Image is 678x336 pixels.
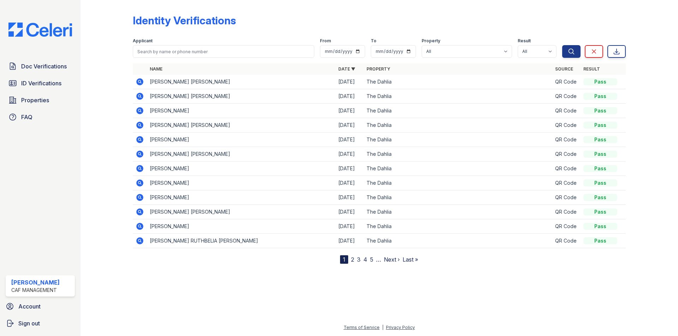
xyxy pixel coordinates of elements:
[364,161,552,176] td: The Dahlia
[147,118,335,133] td: [PERSON_NAME] [PERSON_NAME]
[147,205,335,219] td: [PERSON_NAME] [PERSON_NAME]
[340,255,348,264] div: 1
[376,255,381,264] span: …
[364,89,552,104] td: The Dahlia
[335,147,364,161] td: [DATE]
[518,38,531,44] label: Result
[335,219,364,234] td: [DATE]
[335,118,364,133] td: [DATE]
[367,66,390,72] a: Property
[364,133,552,147] td: The Dahlia
[583,179,617,187] div: Pass
[147,89,335,104] td: [PERSON_NAME] [PERSON_NAME]
[150,66,162,72] a: Name
[338,66,355,72] a: Date ▼
[583,66,600,72] a: Result
[147,176,335,190] td: [PERSON_NAME]
[335,104,364,118] td: [DATE]
[552,190,581,205] td: QR Code
[21,62,67,71] span: Doc Verifications
[403,256,418,263] a: Last »
[21,113,32,121] span: FAQ
[133,38,153,44] label: Applicant
[552,89,581,104] td: QR Code
[351,256,354,263] a: 2
[552,161,581,176] td: QR Code
[335,75,364,89] td: [DATE]
[552,133,581,147] td: QR Code
[371,38,376,44] label: To
[335,176,364,190] td: [DATE]
[335,89,364,104] td: [DATE]
[147,234,335,248] td: [PERSON_NAME] RUTHBELIA [PERSON_NAME]
[18,302,41,311] span: Account
[11,287,60,294] div: CAF Management
[147,147,335,161] td: [PERSON_NAME] [PERSON_NAME]
[552,205,581,219] td: QR Code
[552,219,581,234] td: QR Code
[3,299,78,313] a: Account
[147,161,335,176] td: [PERSON_NAME]
[357,256,361,263] a: 3
[335,161,364,176] td: [DATE]
[583,194,617,201] div: Pass
[583,237,617,244] div: Pass
[583,223,617,230] div: Pass
[364,190,552,205] td: The Dahlia
[382,325,383,330] div: |
[364,75,552,89] td: The Dahlia
[583,78,617,85] div: Pass
[18,319,40,328] span: Sign out
[320,38,331,44] label: From
[11,278,60,287] div: [PERSON_NAME]
[3,316,78,330] a: Sign out
[147,219,335,234] td: [PERSON_NAME]
[364,234,552,248] td: The Dahlia
[422,38,440,44] label: Property
[552,176,581,190] td: QR Code
[583,107,617,114] div: Pass
[552,147,581,161] td: QR Code
[552,75,581,89] td: QR Code
[147,133,335,147] td: [PERSON_NAME]
[552,104,581,118] td: QR Code
[583,208,617,215] div: Pass
[21,96,49,104] span: Properties
[147,104,335,118] td: [PERSON_NAME]
[583,165,617,172] div: Pass
[6,93,75,107] a: Properties
[386,325,415,330] a: Privacy Policy
[133,45,314,58] input: Search by name or phone number
[133,14,236,27] div: Identity Verifications
[364,147,552,161] td: The Dahlia
[364,104,552,118] td: The Dahlia
[555,66,573,72] a: Source
[335,133,364,147] td: [DATE]
[335,205,364,219] td: [DATE]
[335,190,364,205] td: [DATE]
[583,122,617,129] div: Pass
[6,110,75,124] a: FAQ
[3,23,78,37] img: CE_Logo_Blue-a8612792a0a2168367f1c8372b55b34899dd931a85d93a1a3d3e32e68fde9ad4.png
[370,256,373,263] a: 5
[583,93,617,100] div: Pass
[364,205,552,219] td: The Dahlia
[21,79,61,87] span: ID Verifications
[147,75,335,89] td: [PERSON_NAME] [PERSON_NAME]
[344,325,380,330] a: Terms of Service
[335,234,364,248] td: [DATE]
[583,136,617,143] div: Pass
[364,118,552,133] td: The Dahlia
[583,151,617,158] div: Pass
[6,59,75,73] a: Doc Verifications
[552,118,581,133] td: QR Code
[147,190,335,205] td: [PERSON_NAME]
[6,76,75,90] a: ID Verifications
[384,256,400,263] a: Next ›
[363,256,367,263] a: 4
[552,234,581,248] td: QR Code
[364,219,552,234] td: The Dahlia
[364,176,552,190] td: The Dahlia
